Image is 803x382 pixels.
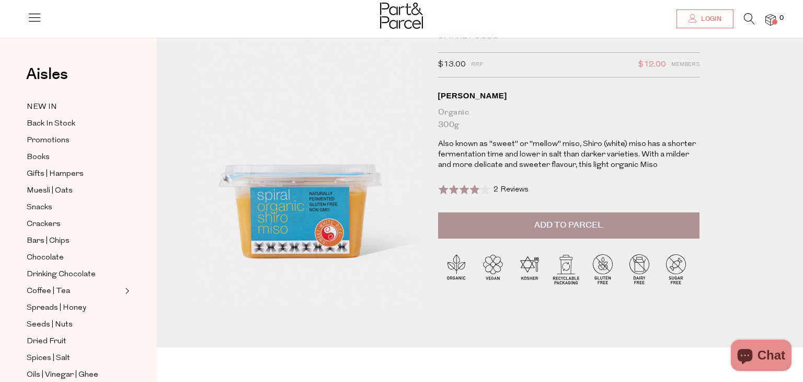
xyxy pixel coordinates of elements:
img: P_P-ICONS-Live_Bec_V11_Sugar_Free.svg [658,251,694,287]
span: Gifts | Hampers [27,168,84,181]
a: Spreads | Honey [27,301,122,314]
span: Login [698,15,721,24]
img: P_P-ICONS-Live_Bec_V11_Recyclable_Packaging.svg [548,251,584,287]
a: Coffee | Tea [27,285,122,298]
span: Promotions [27,134,70,147]
a: Muesli | Oats [27,184,122,197]
a: Seeds | Nuts [27,318,122,331]
span: Coffee | Tea [27,285,70,298]
a: 0 [765,14,776,25]
a: Books [27,151,122,164]
a: Chocolate [27,251,122,264]
a: Spices | Salt [27,352,122,365]
a: Promotions [27,134,122,147]
a: Gifts | Hampers [27,167,122,181]
span: Members [671,58,699,72]
span: Books [27,151,50,164]
a: Crackers [27,218,122,231]
a: Oils | Vinegar | Ghee [27,368,122,381]
img: P_P-ICONS-Live_Bec_V11_Dairy_Free.svg [621,251,658,287]
span: RRP [471,58,483,72]
img: Shiro Miso [188,31,422,308]
span: Spreads | Honey [27,302,86,314]
span: Oils | Vinegar | Ghee [27,369,98,381]
img: P_P-ICONS-Live_Bec_V11_Vegan.svg [475,251,511,287]
span: Add to Parcel [534,219,603,231]
span: NEW IN [27,101,57,114]
span: Seeds | Nuts [27,319,73,331]
inbox-online-store-chat: Shopify online store chat [728,340,795,374]
div: Organic 300g [438,106,699,131]
span: $12.00 [638,58,666,72]
img: P_P-ICONS-Live_Bec_V11_Gluten_Free.svg [584,251,621,287]
div: [PERSON_NAME] [438,91,699,101]
span: $13.00 [438,58,466,72]
span: 0 [777,14,786,23]
a: Drinking Chocolate [27,268,122,281]
p: Also known as "sweet" or "mellow" miso, Shiro (white) miso has a shorter fermentation time and lo... [438,139,699,171]
img: Part&Parcel [380,3,423,29]
span: Chocolate [27,252,64,264]
a: Back In Stock [27,117,122,130]
span: Aisles [26,63,68,86]
a: Dried Fruit [27,335,122,348]
button: Expand/Collapse Coffee | Tea [122,285,130,297]
a: Aisles [26,66,68,93]
span: 2 Reviews [494,186,529,194]
a: Login [676,9,733,28]
button: Add to Parcel [438,212,699,239]
a: NEW IN [27,100,122,114]
img: P_P-ICONS-Live_Bec_V11_Organic.svg [438,251,475,287]
span: Snacks [27,201,52,214]
a: Snacks [27,201,122,214]
span: Drinking Chocolate [27,268,96,281]
a: Bars | Chips [27,234,122,248]
span: Dried Fruit [27,335,66,348]
span: Crackers [27,218,61,231]
span: Back In Stock [27,118,75,130]
span: Spices | Salt [27,352,70,365]
span: Bars | Chips [27,235,70,248]
img: P_P-ICONS-Live_Bec_V11_Kosher.svg [511,251,548,287]
span: Muesli | Oats [27,185,73,197]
